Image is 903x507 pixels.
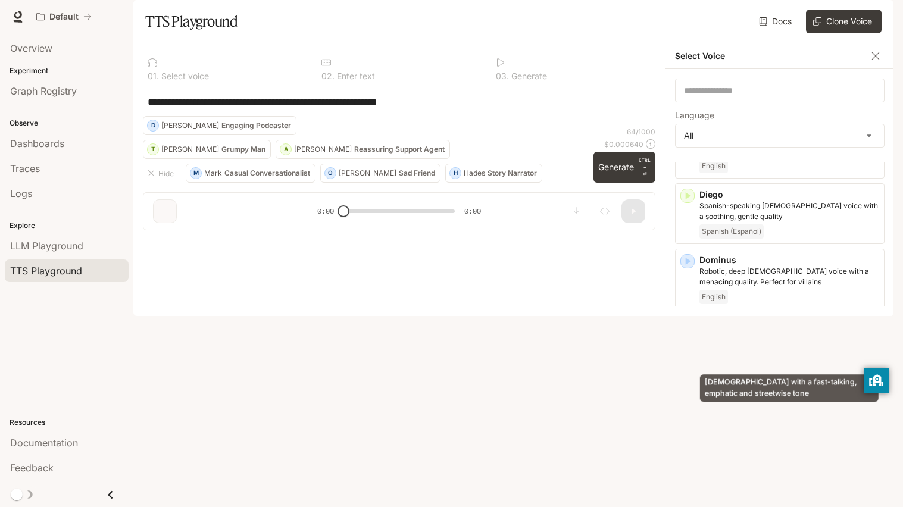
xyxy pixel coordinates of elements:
[675,111,714,120] p: Language
[148,140,158,159] div: T
[699,254,879,266] p: Dominus
[190,164,201,183] div: M
[294,146,352,153] p: [PERSON_NAME]
[593,152,655,183] button: GenerateCTRL +⏎
[221,146,265,153] p: Grumpy Man
[320,164,440,183] button: O[PERSON_NAME]Sad Friend
[161,146,219,153] p: [PERSON_NAME]
[148,116,158,135] div: D
[204,170,222,177] p: Mark
[145,10,238,33] h1: TTS Playground
[276,140,450,159] button: A[PERSON_NAME]Reassuring Support Agent
[757,10,796,33] a: Docs
[699,189,879,201] p: Diego
[143,140,271,159] button: T[PERSON_NAME]Grumpy Man
[445,164,542,183] button: HHadesStory Narrator
[31,5,97,29] button: All workspaces
[639,157,651,171] p: CTRL +
[676,124,884,147] div: All
[325,164,336,183] div: O
[354,146,445,153] p: Reassuring Support Agent
[699,290,728,304] span: English
[161,122,219,129] p: [PERSON_NAME]
[699,159,728,173] span: English
[339,170,396,177] p: [PERSON_NAME]
[335,72,375,80] p: Enter text
[464,170,485,177] p: Hades
[864,368,889,393] button: privacy banner
[806,10,882,33] button: Clone Voice
[700,374,879,402] div: [DEMOGRAPHIC_DATA] with a fast-talking, emphatic and streetwise tone
[639,157,651,178] p: ⏎
[496,72,509,80] p: 0 3 .
[49,12,79,22] p: Default
[159,72,209,80] p: Select voice
[509,72,547,80] p: Generate
[627,127,655,137] p: 64 / 1000
[221,122,291,129] p: Engaging Podcaster
[604,139,643,149] p: $ 0.000640
[186,164,315,183] button: MMarkCasual Conversationalist
[699,266,879,287] p: Robotic, deep male voice with a menacing quality. Perfect for villains
[143,116,296,135] button: D[PERSON_NAME]Engaging Podcaster
[224,170,310,177] p: Casual Conversationalist
[488,170,537,177] p: Story Narrator
[280,140,291,159] div: A
[699,201,879,222] p: Spanish-speaking male voice with a soothing, gentle quality
[321,72,335,80] p: 0 2 .
[148,72,159,80] p: 0 1 .
[143,164,181,183] button: Hide
[450,164,461,183] div: H
[399,170,435,177] p: Sad Friend
[699,224,764,239] span: Spanish (Español)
